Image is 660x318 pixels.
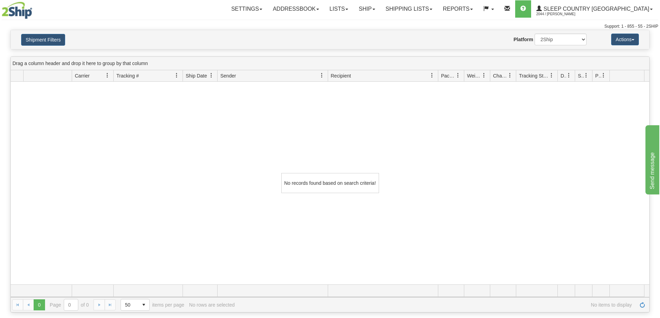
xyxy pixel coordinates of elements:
[595,72,601,79] span: Pickup Status
[125,301,134,308] span: 50
[75,72,90,79] span: Carrier
[138,299,149,310] span: select
[644,124,659,194] iframe: chat widget
[536,11,588,18] span: 2044 / [PERSON_NAME]
[426,70,438,81] a: Recipient filter column settings
[441,72,456,79] span: Packages
[478,70,490,81] a: Weight filter column settings
[50,299,89,311] span: Page of 0
[2,24,658,29] div: Support: 1 - 855 - 55 - 2SHIP
[380,0,438,18] a: Shipping lists
[21,34,65,46] button: Shipment Filters
[452,70,464,81] a: Packages filter column settings
[34,299,45,310] span: Page 0
[561,72,566,79] span: Delivery Status
[171,70,183,81] a: Tracking # filter column settings
[353,0,380,18] a: Ship
[611,34,639,45] button: Actions
[504,70,516,81] a: Charge filter column settings
[493,72,508,79] span: Charge
[563,70,575,81] a: Delivery Status filter column settings
[542,6,649,12] span: Sleep Country [GEOGRAPHIC_DATA]
[467,72,482,79] span: Weight
[531,0,658,18] a: Sleep Country [GEOGRAPHIC_DATA] 2044 / [PERSON_NAME]
[189,302,235,308] div: No rows are selected
[324,0,353,18] a: Lists
[267,0,324,18] a: Addressbook
[11,57,649,70] div: grid grouping header
[220,72,236,79] span: Sender
[205,70,217,81] a: Ship Date filter column settings
[121,299,150,311] span: Page sizes drop down
[438,0,478,18] a: Reports
[2,2,32,19] img: logo2044.jpg
[580,70,592,81] a: Shipment Issues filter column settings
[239,302,632,308] span: No items to display
[546,70,557,81] a: Tracking Status filter column settings
[121,299,184,311] span: items per page
[598,70,609,81] a: Pickup Status filter column settings
[331,72,351,79] span: Recipient
[519,72,549,79] span: Tracking Status
[102,70,113,81] a: Carrier filter column settings
[637,299,648,310] a: Refresh
[316,70,328,81] a: Sender filter column settings
[281,173,379,193] div: No records found based on search criteria!
[186,72,207,79] span: Ship Date
[226,0,267,18] a: Settings
[578,72,584,79] span: Shipment Issues
[513,36,533,43] label: Platform
[5,4,64,12] div: Send message
[116,72,139,79] span: Tracking #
